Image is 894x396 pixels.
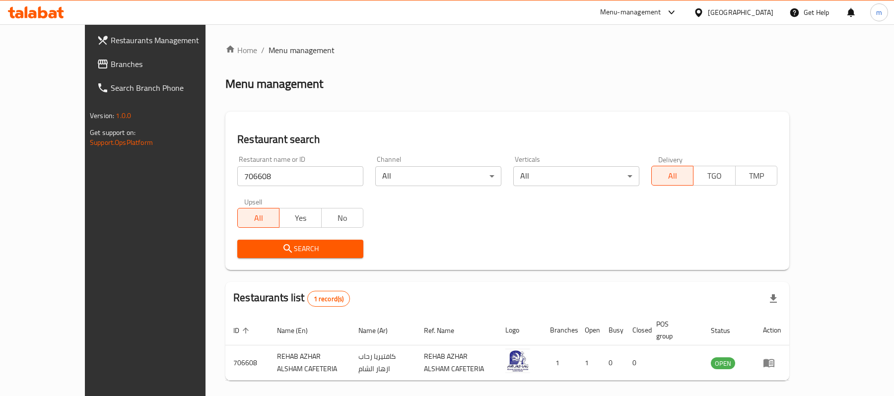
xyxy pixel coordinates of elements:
[89,76,234,100] a: Search Branch Phone
[269,345,350,381] td: REHAB AZHAR ALSHAM CAFETERIA
[735,166,777,186] button: TMP
[542,345,577,381] td: 1
[740,169,773,183] span: TMP
[624,315,648,345] th: Closed
[225,315,789,381] table: enhanced table
[283,211,317,225] span: Yes
[763,357,781,369] div: Menu
[245,243,355,255] span: Search
[600,6,661,18] div: Menu-management
[244,198,263,205] label: Upsell
[89,52,234,76] a: Branches
[577,345,601,381] td: 1
[326,211,359,225] span: No
[708,7,773,18] div: [GEOGRAPHIC_DATA]
[237,208,279,228] button: All
[237,240,363,258] button: Search
[416,345,497,381] td: REHAB AZHAR ALSHAM CAFETERIA
[693,166,735,186] button: TGO
[358,325,401,336] span: Name (Ar)
[111,82,226,94] span: Search Branch Phone
[601,315,624,345] th: Busy
[651,166,693,186] button: All
[658,156,683,163] label: Delivery
[624,345,648,381] td: 0
[233,325,252,336] span: ID
[350,345,416,381] td: كافتيريا رحاب ازهار الشام
[237,132,777,147] h2: Restaurant search
[225,345,269,381] td: 706608
[90,136,153,149] a: Support.OpsPlatform
[242,211,275,225] span: All
[761,287,785,311] div: Export file
[876,7,882,18] span: m
[111,58,226,70] span: Branches
[601,345,624,381] td: 0
[269,44,335,56] span: Menu management
[90,126,136,139] span: Get support on:
[755,315,789,345] th: Action
[308,294,350,304] span: 1 record(s)
[711,325,743,336] span: Status
[225,76,323,92] h2: Menu management
[656,169,689,183] span: All
[225,44,789,56] nav: breadcrumb
[513,166,639,186] div: All
[424,325,467,336] span: Ref. Name
[711,358,735,369] span: OPEN
[111,34,226,46] span: Restaurants Management
[233,290,350,307] h2: Restaurants list
[279,208,321,228] button: Yes
[375,166,501,186] div: All
[711,357,735,369] div: OPEN
[307,291,350,307] div: Total records count
[89,28,234,52] a: Restaurants Management
[225,44,257,56] a: Home
[321,208,363,228] button: No
[90,109,114,122] span: Version:
[277,325,321,336] span: Name (En)
[505,348,530,373] img: REHAB AZHAR ALSHAM CAFETERIA
[497,315,542,345] th: Logo
[237,166,363,186] input: Search for restaurant name or ID..
[656,318,691,342] span: POS group
[577,315,601,345] th: Open
[542,315,577,345] th: Branches
[697,169,731,183] span: TGO
[261,44,265,56] li: /
[116,109,131,122] span: 1.0.0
